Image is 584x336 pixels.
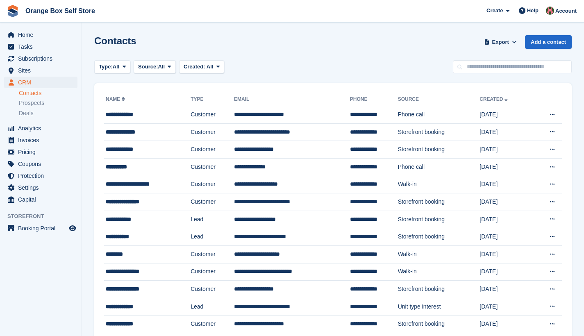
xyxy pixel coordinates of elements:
[234,93,350,106] th: Email
[398,158,480,176] td: Phone call
[546,7,554,15] img: David Clark
[479,96,509,102] a: Created
[191,211,234,228] td: Lead
[486,7,503,15] span: Create
[191,93,234,106] th: Type
[482,35,518,49] button: Export
[4,41,77,52] a: menu
[525,35,572,49] a: Add a contact
[398,211,480,228] td: Storefront booking
[18,41,67,52] span: Tasks
[479,211,532,228] td: [DATE]
[113,63,120,71] span: All
[4,65,77,76] a: menu
[18,53,67,64] span: Subscriptions
[479,298,532,316] td: [DATE]
[4,222,77,234] a: menu
[7,5,19,17] img: stora-icon-8386f47178a22dfd0bd8f6a31ec36ba5ce8667c1dd55bd0f319d3a0aa187defe.svg
[191,141,234,159] td: Customer
[4,170,77,182] a: menu
[398,263,480,281] td: Walk-in
[398,228,480,246] td: Storefront booking
[4,53,77,64] a: menu
[4,182,77,193] a: menu
[479,228,532,246] td: [DATE]
[479,106,532,124] td: [DATE]
[4,158,77,170] a: menu
[398,281,480,298] td: Storefront booking
[191,245,234,263] td: Customer
[94,35,136,46] h1: Contacts
[398,106,480,124] td: Phone call
[158,63,165,71] span: All
[18,182,67,193] span: Settings
[4,77,77,88] a: menu
[191,316,234,333] td: Customer
[398,141,480,159] td: Storefront booking
[207,64,214,70] span: All
[527,7,539,15] span: Help
[4,146,77,158] a: menu
[19,99,77,107] a: Prospects
[350,93,398,106] th: Phone
[19,89,77,97] a: Contacts
[479,193,532,211] td: [DATE]
[18,158,67,170] span: Coupons
[479,316,532,333] td: [DATE]
[179,60,224,74] button: Created: All
[4,29,77,41] a: menu
[4,123,77,134] a: menu
[191,123,234,141] td: Customer
[68,223,77,233] a: Preview store
[4,194,77,205] a: menu
[18,123,67,134] span: Analytics
[18,77,67,88] span: CRM
[134,60,176,74] button: Source: All
[191,106,234,124] td: Customer
[18,134,67,146] span: Invoices
[191,176,234,193] td: Customer
[479,281,532,298] td: [DATE]
[492,38,509,46] span: Export
[18,146,67,158] span: Pricing
[398,123,480,141] td: Storefront booking
[18,222,67,234] span: Booking Portal
[191,228,234,246] td: Lead
[398,316,480,333] td: Storefront booking
[22,4,98,18] a: Orange Box Self Store
[479,123,532,141] td: [DATE]
[19,99,44,107] span: Prospects
[398,245,480,263] td: Walk-in
[191,193,234,211] td: Customer
[398,298,480,316] td: Unit type interest
[479,176,532,193] td: [DATE]
[138,63,158,71] span: Source:
[479,141,532,159] td: [DATE]
[106,96,127,102] a: Name
[18,194,67,205] span: Capital
[18,29,67,41] span: Home
[18,65,67,76] span: Sites
[99,63,113,71] span: Type:
[94,60,130,74] button: Type: All
[479,263,532,281] td: [DATE]
[19,109,77,118] a: Deals
[18,170,67,182] span: Protection
[4,134,77,146] a: menu
[555,7,577,15] span: Account
[479,158,532,176] td: [DATE]
[398,176,480,193] td: Walk-in
[398,93,480,106] th: Source
[19,109,34,117] span: Deals
[191,158,234,176] td: Customer
[479,245,532,263] td: [DATE]
[191,263,234,281] td: Customer
[398,193,480,211] td: Storefront booking
[191,298,234,316] td: Lead
[7,212,82,220] span: Storefront
[184,64,205,70] span: Created:
[191,281,234,298] td: Customer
